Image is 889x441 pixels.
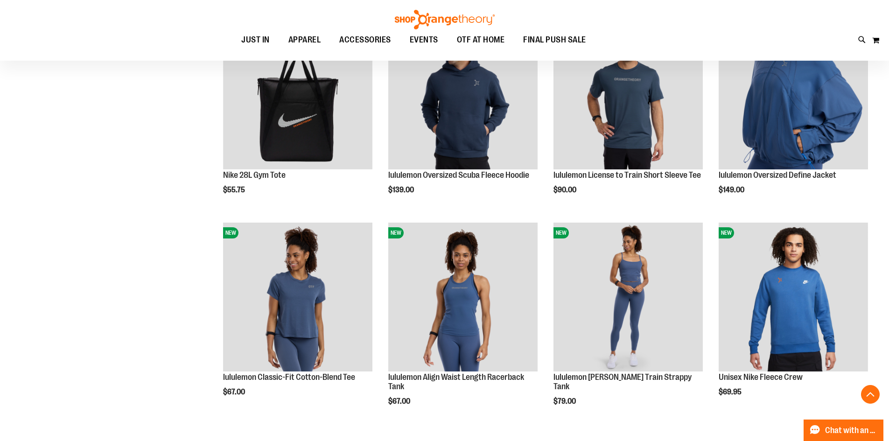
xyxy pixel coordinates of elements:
span: APPAREL [288,29,321,50]
img: lululemon Classic-Fit Cotton-Blend Tee [223,223,372,372]
span: ACCESSORIES [339,29,391,50]
span: NEW [223,227,238,238]
a: Nike 28L Gym Tote [223,170,286,180]
img: Unisex Nike Fleece Crew [719,223,868,372]
span: NEW [553,227,569,238]
img: Shop Orangetheory [393,10,496,29]
img: lululemon Wunder Train Strappy Tank [553,223,703,372]
div: product [384,218,542,429]
span: OTF AT HOME [457,29,505,50]
img: lululemon Align Waist Length Racerback Tank [388,223,538,372]
a: lululemon Align Waist Length Racerback Tank [388,372,524,391]
a: lululemon Wunder Train Strappy TankNEW [553,223,703,373]
a: lululemon Align Waist Length Racerback TankNEW [388,223,538,373]
button: Back To Top [861,385,880,404]
a: lululemon Oversized Scuba Fleece Hoodie [388,170,529,180]
div: product [549,15,707,218]
span: NEW [388,227,404,238]
img: lululemon Oversized Define Jacket [719,20,868,169]
span: $67.00 [388,397,412,406]
a: Nike 28L Gym ToteNEW [223,20,372,171]
span: $139.00 [388,186,415,194]
span: JUST IN [241,29,270,50]
span: EVENTS [410,29,438,50]
a: lululemon Oversized Define Jacket [719,170,836,180]
span: $79.00 [553,397,577,406]
span: $69.95 [719,388,743,396]
span: $149.00 [719,186,746,194]
span: Chat with an Expert [825,426,878,435]
a: lululemon License to Train Short Sleeve Tee [553,170,701,180]
span: $90.00 [553,186,578,194]
img: Nike 28L Gym Tote [223,20,372,169]
button: Chat with an Expert [804,420,884,441]
div: product [714,218,873,420]
a: lululemon Classic-Fit Cotton-Blend Tee [223,372,355,382]
a: Unisex Nike Fleece CrewNEW [719,223,868,373]
span: $67.00 [223,388,246,396]
a: lululemon License to Train Short Sleeve TeeNEW [553,20,703,171]
a: lululemon Oversized Scuba Fleece HoodieNEW [388,20,538,171]
img: lululemon Oversized Scuba Fleece Hoodie [388,20,538,169]
a: lululemon [PERSON_NAME] Train Strappy Tank [553,372,692,391]
div: product [549,218,707,429]
div: product [218,218,377,420]
div: product [714,15,873,218]
a: Unisex Nike Fleece Crew [719,372,803,382]
span: FINAL PUSH SALE [523,29,586,50]
img: lululemon License to Train Short Sleeve Tee [553,20,703,169]
div: product [218,15,377,218]
span: NEW [719,227,734,238]
div: product [384,15,542,218]
span: $55.75 [223,186,246,194]
a: lululemon Classic-Fit Cotton-Blend TeeNEW [223,223,372,373]
a: lululemon Oversized Define JacketNEW [719,20,868,171]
